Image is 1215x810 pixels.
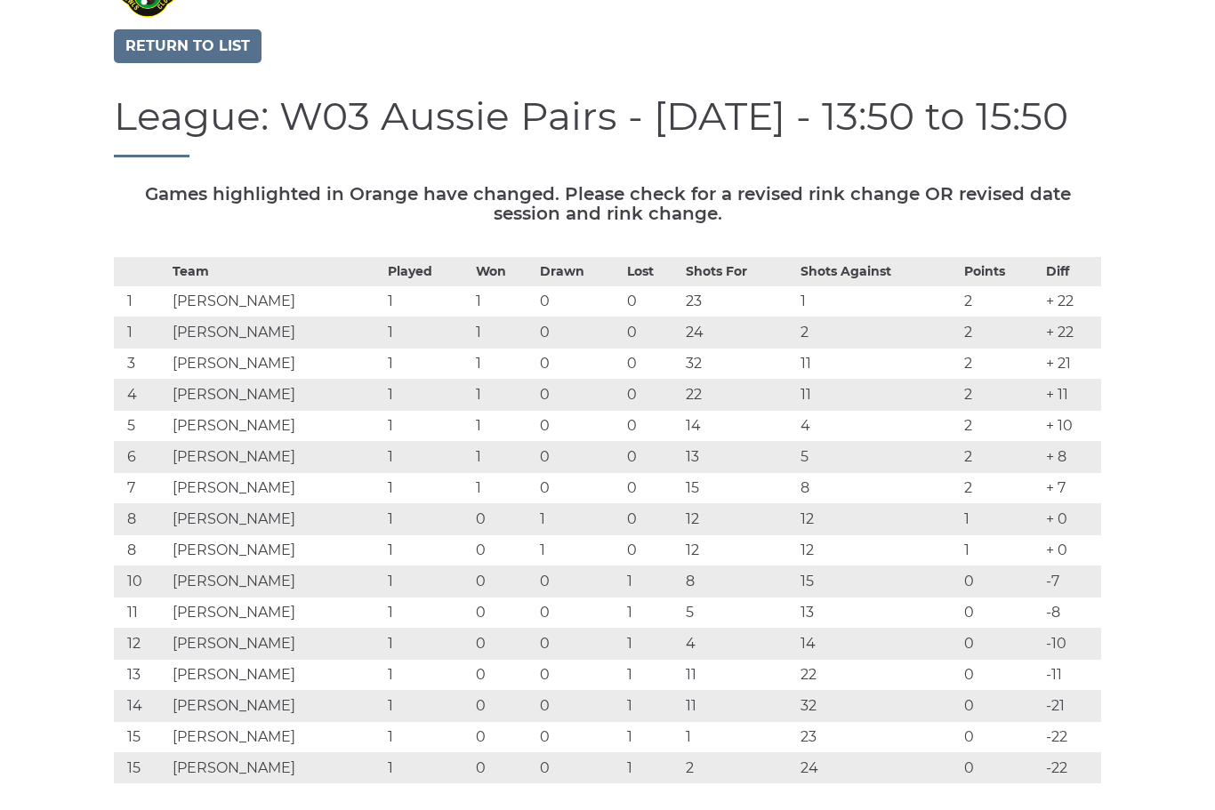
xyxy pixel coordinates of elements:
[960,411,1042,442] td: 2
[168,380,384,411] td: [PERSON_NAME]
[1042,380,1101,411] td: + 11
[471,473,535,504] td: 1
[114,597,168,629] td: 11
[471,629,535,660] td: 0
[960,629,1042,660] td: 0
[681,753,797,784] td: 2
[681,258,797,286] th: Shots For
[383,473,471,504] td: 1
[681,629,797,660] td: 4
[1042,753,1101,784] td: -22
[681,691,797,722] td: 11
[1042,286,1101,317] td: + 22
[471,566,535,597] td: 0
[623,411,681,442] td: 0
[796,258,960,286] th: Shots Against
[623,722,681,753] td: 1
[1042,535,1101,566] td: + 0
[114,317,168,349] td: 1
[681,535,797,566] td: 12
[535,660,623,691] td: 0
[796,286,960,317] td: 1
[796,566,960,597] td: 15
[796,660,960,691] td: 22
[1042,566,1101,597] td: -7
[623,597,681,629] td: 1
[114,535,168,566] td: 8
[623,535,681,566] td: 0
[114,722,168,753] td: 15
[383,286,471,317] td: 1
[796,411,960,442] td: 4
[114,442,168,473] td: 6
[114,184,1101,223] h5: Games highlighted in Orange have changed. Please check for a revised rink change OR revised date ...
[114,29,262,63] a: Return to list
[960,660,1042,691] td: 0
[623,473,681,504] td: 0
[535,349,623,380] td: 0
[1042,660,1101,691] td: -11
[168,629,384,660] td: [PERSON_NAME]
[535,286,623,317] td: 0
[471,660,535,691] td: 0
[960,349,1042,380] td: 2
[471,411,535,442] td: 1
[168,411,384,442] td: [PERSON_NAME]
[471,535,535,566] td: 0
[1042,629,1101,660] td: -10
[383,504,471,535] td: 1
[168,691,384,722] td: [PERSON_NAME]
[535,504,623,535] td: 1
[681,473,797,504] td: 15
[623,286,681,317] td: 0
[796,380,960,411] td: 11
[535,380,623,411] td: 0
[535,442,623,473] td: 0
[114,411,168,442] td: 5
[535,753,623,784] td: 0
[681,504,797,535] td: 12
[681,380,797,411] td: 22
[623,566,681,597] td: 1
[114,504,168,535] td: 8
[960,753,1042,784] td: 0
[681,722,797,753] td: 1
[796,349,960,380] td: 11
[383,380,471,411] td: 1
[960,473,1042,504] td: 2
[681,442,797,473] td: 13
[383,349,471,380] td: 1
[114,473,168,504] td: 7
[383,317,471,349] td: 1
[383,660,471,691] td: 1
[1042,691,1101,722] td: -21
[535,566,623,597] td: 0
[535,473,623,504] td: 0
[168,566,384,597] td: [PERSON_NAME]
[168,473,384,504] td: [PERSON_NAME]
[535,691,623,722] td: 0
[796,442,960,473] td: 5
[1042,597,1101,629] td: -8
[1042,722,1101,753] td: -22
[960,317,1042,349] td: 2
[796,535,960,566] td: 12
[535,629,623,660] td: 0
[535,258,623,286] th: Drawn
[471,317,535,349] td: 1
[168,597,384,629] td: [PERSON_NAME]
[114,629,168,660] td: 12
[623,349,681,380] td: 0
[796,504,960,535] td: 12
[681,411,797,442] td: 14
[623,504,681,535] td: 0
[623,442,681,473] td: 0
[471,349,535,380] td: 1
[796,691,960,722] td: 32
[960,691,1042,722] td: 0
[114,566,168,597] td: 10
[168,286,384,317] td: [PERSON_NAME]
[535,411,623,442] td: 0
[383,566,471,597] td: 1
[168,504,384,535] td: [PERSON_NAME]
